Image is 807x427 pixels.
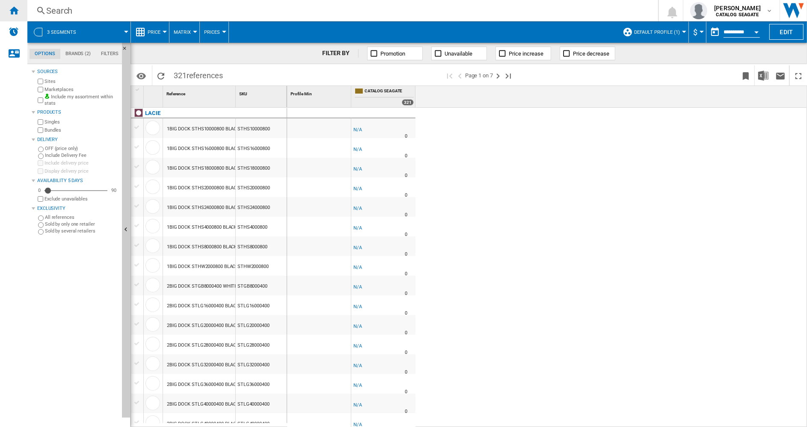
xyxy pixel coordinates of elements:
[405,329,407,337] div: Delivery Time : 0 day
[45,186,107,195] md-slider: Availability
[37,177,119,184] div: Availability 5 Days
[353,165,362,174] div: N/A
[47,29,76,35] span: 3 segments
[236,295,287,315] div: STLG16000400
[167,198,252,218] div: 1BIG DOCK STHS24000800 BLACK 24TB
[37,205,119,212] div: Exclusivity
[353,263,362,272] div: N/A
[165,86,235,99] div: Reference Sort None
[45,228,119,234] label: Sold by several retailers
[353,185,362,193] div: N/A
[769,24,804,40] button: Edit
[167,257,248,277] div: 1BIG DOCK STHW2000800 BLACK 2TB
[493,65,503,85] button: Next page
[353,303,362,311] div: N/A
[322,49,359,58] div: FILTER BY
[38,215,44,221] input: All references
[167,119,252,139] div: 1BIG DOCK STHS10000800 BLACK 10TB
[236,138,287,158] div: STHS16000800
[690,2,707,19] img: profile.jpg
[445,50,472,57] span: Unavailable
[623,21,684,43] div: Default profile (1)
[236,256,287,276] div: STHW2000800
[737,65,754,85] button: Bookmark this report
[37,136,119,143] div: Delivery
[37,68,119,75] div: Sources
[236,236,287,256] div: STHS8000800
[289,86,351,99] div: Profile Min Sort None
[405,191,407,200] div: Delivery Time : 0 day
[236,276,287,295] div: STGB8000400
[236,315,287,335] div: STLG20000400
[402,99,414,106] div: 321 offers sold by CATALOG SEAGATE
[353,224,362,233] div: N/A
[431,47,487,60] button: Unavailable
[353,283,362,292] div: N/A
[693,28,697,37] span: $
[135,21,165,43] div: Price
[237,86,287,99] div: SKU Sort None
[455,65,465,85] button: >Previous page
[45,86,119,93] label: Marketplaces
[405,152,407,160] div: Delivery Time : 0 day
[165,86,235,99] div: Sort None
[634,21,684,43] button: Default profile (1)
[573,50,609,57] span: Price decrease
[38,229,44,235] input: Sold by several retailers
[38,119,43,125] input: Singles
[693,21,702,43] button: $
[405,132,407,141] div: Delivery Time : 0 day
[45,94,50,99] img: mysite-bg-18x18.png
[38,79,43,84] input: Sites
[367,47,423,60] button: Promotion
[169,65,227,83] span: 321
[706,24,724,41] button: md-calendar
[45,78,119,85] label: Sites
[96,49,124,59] md-tab-item: Filters
[45,119,119,125] label: Singles
[405,250,407,259] div: Delivery Time : 0 day
[145,86,163,99] div: Sort None
[689,21,706,43] md-menu: Currency
[353,401,362,409] div: N/A
[36,187,43,194] div: 0
[30,49,60,59] md-tab-item: Options
[291,91,312,96] span: Profile Min
[45,196,119,202] label: Exclude unavailables
[167,159,252,178] div: 1BIG DOCK STHS18000800 BLACK 18TB
[187,71,223,80] span: references
[38,153,44,159] input: Include Delivery Fee
[758,71,768,81] img: excel-24x24.png
[204,21,224,43] div: Prices
[755,65,772,85] button: Download in Excel
[465,65,493,85] span: Page 1 on 7
[167,139,252,159] div: 1BIG DOCK STHS16000800 BLACK 16TB
[148,29,160,35] span: Price
[148,21,165,43] button: Price
[236,177,287,197] div: STHS20000800
[405,388,407,396] div: Delivery Time : 0 day
[495,47,551,60] button: Price increase
[353,322,362,331] div: N/A
[122,43,132,58] button: Hide
[353,342,362,350] div: N/A
[167,296,252,316] div: 2BIG DOCK STLG16000400 BLACK 16TB
[716,12,759,18] b: CATALOG SEAGATE
[45,145,119,152] label: OFF (price only)
[9,27,19,37] img: alerts-logo.svg
[167,218,247,237] div: 1BIG DOCK STHS4000800 BLACK 4TB
[772,65,789,85] button: Send this report by email
[37,109,119,116] div: Products
[405,407,407,416] div: Delivery Time : 0 day
[45,127,119,133] label: Bundles
[236,217,287,236] div: STHS4000800
[405,230,407,239] div: Delivery Time : 0 day
[166,91,185,96] span: Reference
[46,5,636,17] div: Search
[133,68,150,83] button: Options
[152,65,169,85] button: Reload
[167,336,252,355] div: 2BIG DOCK STLG28000400 BLACK 28TB
[45,94,119,107] label: Include my assortment within stats
[45,152,119,159] label: Include Delivery Fee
